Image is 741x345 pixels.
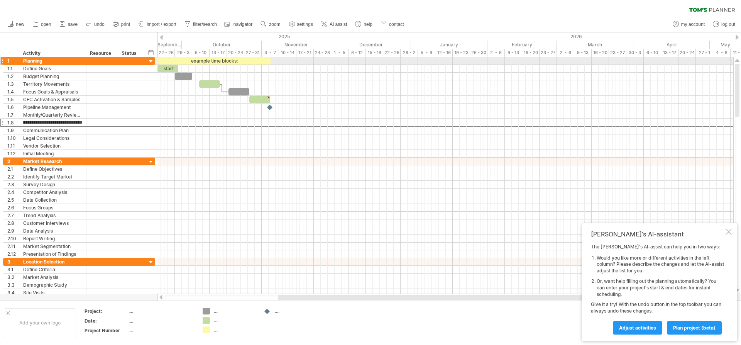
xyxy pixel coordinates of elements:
div: 1.7 [7,111,19,119]
div: 1.10 [7,134,19,142]
div: Identify Target Market [23,173,82,180]
div: .... [214,308,256,314]
div: 26 - 30 [470,49,487,57]
span: log out [721,22,735,27]
div: 20 - 24 [227,49,244,57]
a: Adjust activities [613,321,662,335]
div: 30 - 3 [626,49,644,57]
div: Site Visits [23,289,82,296]
div: 3.1 [7,266,19,273]
div: December 2025 [331,41,411,49]
a: print [111,19,132,29]
div: Trend Analysis [23,212,82,219]
div: 29 - 3 [175,49,192,57]
span: navigator [233,22,252,27]
div: 24 - 28 [314,49,331,57]
div: Market Research [23,158,82,165]
div: .... [129,318,193,324]
div: .... [275,308,317,314]
div: [PERSON_NAME]'s AI-assistant [591,230,724,238]
div: 1 [7,57,19,65]
div: 2.12 [7,250,19,258]
div: November 2025 [262,41,331,49]
div: 1.12 [7,150,19,157]
a: open [30,19,54,29]
div: Project: [85,308,127,314]
div: Vendor Selection [23,142,82,150]
li: Or, want help filling out the planning automatically? You can enter your project's start & end da... [597,278,724,297]
div: Report Writing [23,235,82,242]
div: .... [214,317,256,324]
div: 3.3 [7,281,19,289]
div: 2.6 [7,204,19,211]
div: Data Collection [23,196,82,204]
span: zoom [269,22,280,27]
div: Territory Movements [23,80,82,88]
div: .... [129,327,193,334]
div: Market Segmentation [23,243,82,250]
div: Define Goals [23,65,82,72]
div: 1.8 [7,119,19,126]
div: 15 - 19 [366,49,383,57]
div: Pipeline Management [23,104,82,111]
div: Resource [90,49,113,57]
span: undo [94,22,105,27]
div: .... [214,326,256,333]
div: Define Objectives [23,165,82,173]
div: start [157,65,178,72]
div: 3 - 7 [262,49,279,57]
div: Activity [23,49,82,57]
span: contact [389,22,404,27]
div: 27 - 31 [244,49,262,57]
div: October 2025 [182,41,262,49]
div: Focus Groups [23,204,82,211]
div: 6 - 10 [192,49,210,57]
div: 6 - 10 [644,49,661,57]
div: 2.4 [7,189,19,196]
div: February 2026 [487,41,557,49]
div: Project Number [85,327,127,334]
a: contact [379,19,406,29]
div: 1.2 [7,73,19,80]
a: save [58,19,80,29]
div: 22 - 26 [157,49,175,57]
div: 1 - 5 [331,49,349,57]
div: 4 - 8 [713,49,731,57]
div: 1.5 [7,96,19,103]
div: 9 - 13 [505,49,522,57]
div: Customer Interviews [23,219,82,227]
div: 8 - 12 [349,49,366,57]
div: Legal Considerations [23,134,82,142]
div: Define Criteria [23,266,82,273]
div: 22 - 26 [383,49,401,57]
div: 16 - 20 [522,49,540,57]
span: print [121,22,130,27]
div: 19 - 23 [453,49,470,57]
div: March 2026 [557,41,633,49]
a: navigator [223,19,255,29]
div: Market Analysis [23,274,82,281]
a: undo [84,19,107,29]
div: Presentation of Findings [23,250,82,258]
a: my account [671,19,707,29]
div: 16 - 20 [592,49,609,57]
div: Initial Meeting [23,150,82,157]
div: 2 [7,158,19,165]
div: 1.1 [7,65,19,72]
div: 2.5 [7,196,19,204]
div: Budget Planning [23,73,82,80]
a: help [353,19,375,29]
div: 23 - 27 [609,49,626,57]
div: 2.1 [7,165,19,173]
div: 29 - 2 [401,49,418,57]
span: AI assist [330,22,347,27]
span: new [16,22,24,27]
div: 17 - 21 [296,49,314,57]
a: log out [711,19,738,29]
div: 2 - 6 [557,49,574,57]
div: 1.4 [7,88,19,95]
a: zoom [259,19,283,29]
div: Demographic Study [23,281,82,289]
div: Communication Plan [23,127,82,134]
div: .... [129,308,193,314]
